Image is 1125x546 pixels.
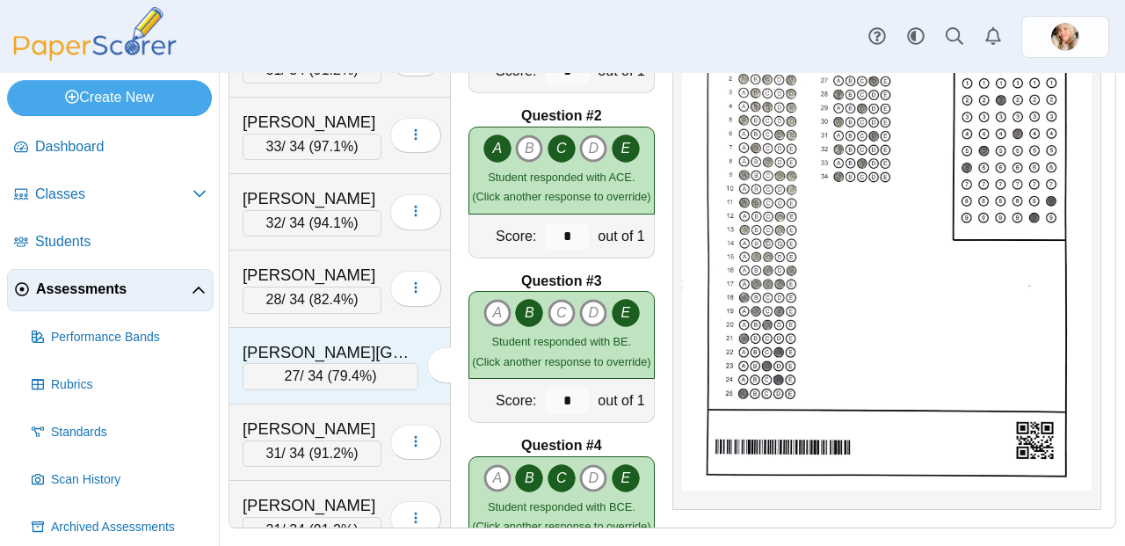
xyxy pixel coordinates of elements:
[521,272,602,291] b: Question #3
[515,299,543,327] i: B
[472,171,650,203] small: (Click another response to override)
[243,264,381,287] div: [PERSON_NAME]
[51,376,207,394] span: Rubrics
[515,135,543,163] i: B
[7,48,183,63] a: PaperScorer
[7,174,214,216] a: Classes
[332,368,372,383] span: 79.4%
[579,464,607,492] i: D
[612,135,640,163] i: E
[243,111,381,134] div: [PERSON_NAME]
[7,222,214,264] a: Students
[974,18,1012,56] a: Alerts
[25,317,214,359] a: Performance Bands
[314,139,353,154] span: 97.1%
[7,7,183,61] img: PaperScorer
[548,135,576,163] i: C
[521,106,602,126] b: Question #2
[612,464,640,492] i: E
[483,135,512,163] i: A
[35,232,207,251] span: Students
[469,215,541,258] div: Score:
[515,464,543,492] i: B
[285,368,301,383] span: 27
[243,418,381,440] div: [PERSON_NAME]
[243,363,418,389] div: / 34 ( )
[314,446,353,461] span: 91.2%
[548,464,576,492] i: C
[243,341,418,364] div: [PERSON_NAME][GEOGRAPHIC_DATA]
[36,280,192,299] span: Assessments
[266,215,282,230] span: 32
[266,139,282,154] span: 33
[7,80,212,115] a: Create New
[521,436,602,455] b: Question #4
[483,464,512,492] i: A
[593,215,653,258] div: out of 1
[314,292,353,307] span: 82.4%
[51,424,207,441] span: Standards
[548,299,576,327] i: C
[612,299,640,327] i: E
[35,185,192,204] span: Classes
[35,137,207,157] span: Dashboard
[593,379,653,422] div: out of 1
[488,171,635,184] span: Student responded with ACE.
[1021,16,1109,58] a: ps.HV3yfmwQcamTYksb
[7,269,214,311] a: Assessments
[243,187,381,210] div: [PERSON_NAME]
[25,411,214,454] a: Standards
[7,127,214,169] a: Dashboard
[266,292,282,307] span: 28
[243,494,381,517] div: [PERSON_NAME]
[25,459,214,501] a: Scan History
[469,379,541,422] div: Score:
[243,440,381,467] div: / 34 ( )
[243,287,381,313] div: / 34 ( )
[488,500,635,513] span: Student responded with BCE.
[472,500,650,533] small: (Click another response to override)
[51,471,207,489] span: Scan History
[243,134,381,160] div: / 34 ( )
[483,299,512,327] i: A
[266,62,282,77] span: 31
[314,62,353,77] span: 91.2%
[51,519,207,536] span: Archived Assessments
[25,364,214,406] a: Rubrics
[1051,23,1079,51] span: Rachelle Friberg
[1051,23,1079,51] img: ps.HV3yfmwQcamTYksb
[266,522,282,537] span: 31
[579,135,607,163] i: D
[314,522,353,537] span: 91.2%
[314,215,353,230] span: 94.1%
[579,299,607,327] i: D
[472,335,650,368] small: (Click another response to override)
[243,210,381,237] div: / 34 ( )
[266,446,282,461] span: 31
[51,329,207,346] span: Performance Bands
[492,335,632,348] span: Student responded with BE.
[243,517,381,543] div: / 34 ( )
